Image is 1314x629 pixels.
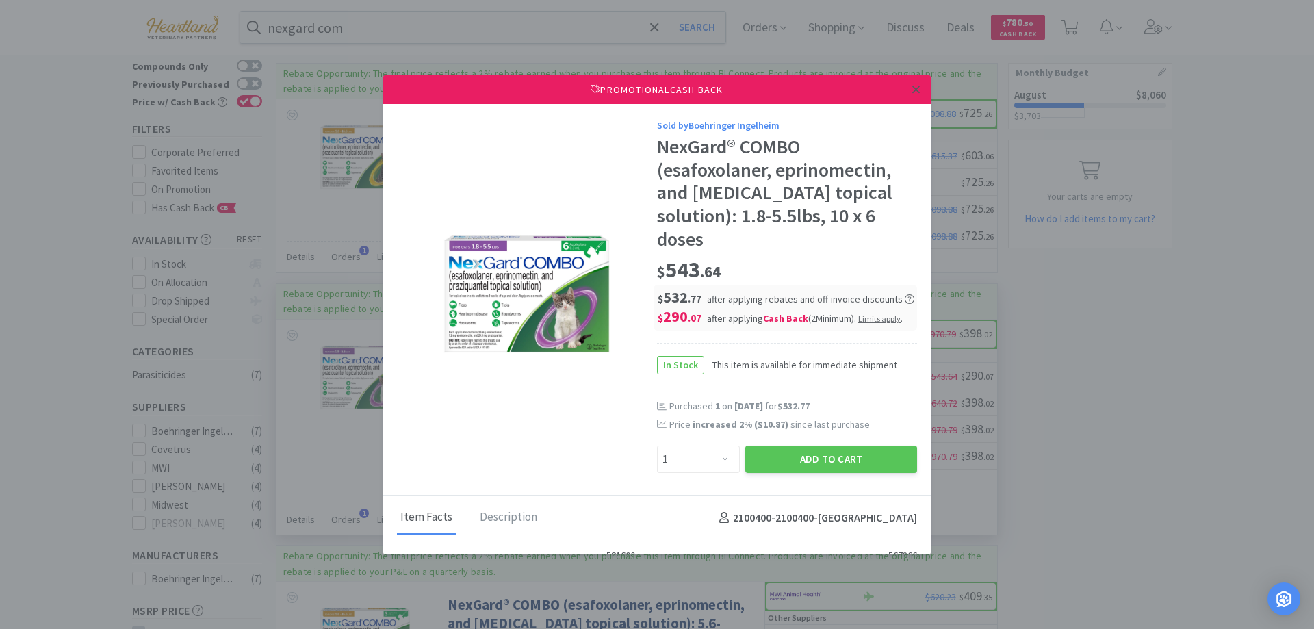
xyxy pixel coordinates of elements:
[657,136,917,251] div: NexGard® COMBO (esafoxolaner, eprinomectin, and [MEDICAL_DATA] topical solution): 1.8-5.5lbs, 10 ...
[707,293,914,305] span: after applying rebates and off-invoice discounts
[658,307,701,326] span: 290
[679,549,764,564] div: Vetcove Supply ID
[688,311,701,324] span: . 07
[657,262,665,281] span: $
[700,262,721,281] span: . 64
[693,418,788,431] span: increased 2 % ( )
[714,509,917,527] h4: 2100400-2100400 - [GEOGRAPHIC_DATA]
[669,417,917,432] div: Price since last purchase
[669,400,917,413] div: Purchased on for
[397,549,469,564] div: Vetcove Item ID
[397,501,456,535] div: Item Facts
[745,446,917,473] button: Add to Cart
[763,312,808,324] i: Cash Back
[657,256,721,283] span: 543
[476,501,541,535] div: Description
[704,357,897,372] span: This item is available for immediate shipment
[808,312,854,324] span: ( 2 Minimum)
[658,357,704,374] span: In Stock
[658,287,701,307] span: 532
[383,75,931,104] div: Promotional Cash Back
[1267,582,1300,615] div: Open Intercom Messenger
[606,548,635,565] div: 581600
[734,400,763,412] span: [DATE]
[688,292,701,305] span: . 77
[658,292,663,305] span: $
[657,118,917,133] div: Sold by Boehringer Ingelheim
[424,213,630,377] img: 35d1421bb4a14a2d978d7d35889e29b2_567366.jpeg
[715,400,720,412] span: 1
[707,312,903,324] span: after applying .
[888,548,917,565] div: 567366
[758,418,785,431] span: $10.87
[777,400,810,412] span: $532.77
[858,313,901,324] span: Limits apply
[658,311,663,324] span: $
[858,312,903,324] div: .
